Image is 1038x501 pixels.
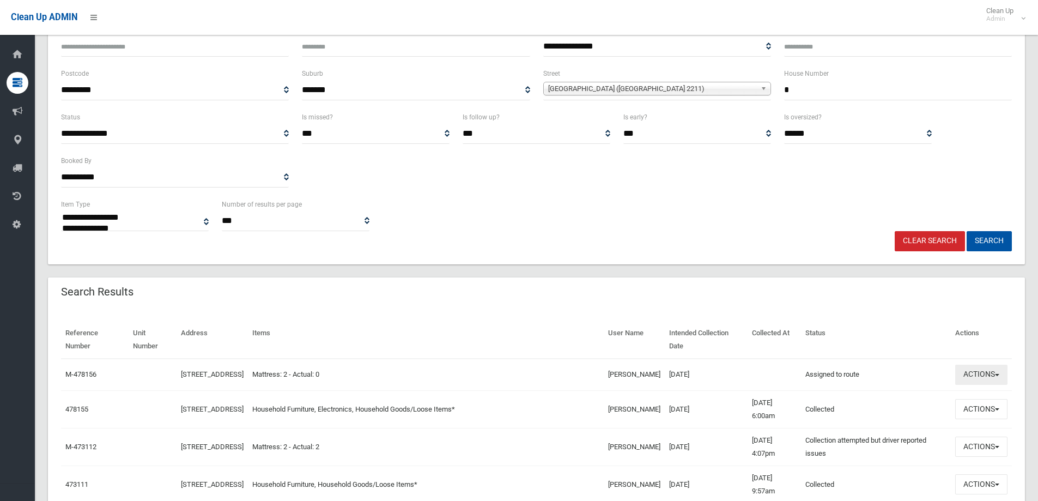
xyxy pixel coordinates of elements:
header: Search Results [48,281,147,303]
a: M-473112 [65,443,96,451]
button: Actions [955,474,1007,494]
label: Is follow up? [463,111,500,123]
label: House Number [784,68,829,80]
a: [STREET_ADDRESS] [181,480,244,488]
a: M-478156 [65,370,96,378]
td: Mattress: 2 - Actual: 2 [248,428,604,466]
label: Is oversized? [784,111,822,123]
td: Mattress: 2 - Actual: 0 [248,359,604,390]
label: Postcode [61,68,89,80]
label: Item Type [61,198,90,210]
span: Clean Up ADMIN [11,12,77,22]
label: Number of results per page [222,198,302,210]
label: Is early? [623,111,647,123]
td: Collected [801,390,951,428]
td: Collection attempted but driver reported issues [801,428,951,466]
small: Admin [986,15,1013,23]
label: Status [61,111,80,123]
label: Suburb [302,68,323,80]
th: Items [248,321,604,359]
td: [DATE] 6:00am [748,390,800,428]
button: Search [967,231,1012,251]
th: Address [177,321,248,359]
td: [DATE] [665,428,748,466]
a: Clear Search [895,231,965,251]
label: Street [543,68,560,80]
td: Assigned to route [801,359,951,390]
th: Collected At [748,321,800,359]
label: Booked By [61,155,92,167]
td: [PERSON_NAME] [604,359,665,390]
button: Actions [955,365,1007,385]
th: User Name [604,321,665,359]
label: Is missed? [302,111,333,123]
span: Clean Up [981,7,1024,23]
a: [STREET_ADDRESS] [181,405,244,413]
th: Status [801,321,951,359]
th: Unit Number [129,321,177,359]
a: 473111 [65,480,88,488]
a: [STREET_ADDRESS] [181,370,244,378]
a: [STREET_ADDRESS] [181,443,244,451]
span: [GEOGRAPHIC_DATA] ([GEOGRAPHIC_DATA] 2211) [548,82,756,95]
th: Intended Collection Date [665,321,748,359]
td: [DATE] 4:07pm [748,428,800,466]
button: Actions [955,437,1007,457]
td: [DATE] [665,390,748,428]
th: Actions [951,321,1012,359]
th: Reference Number [61,321,129,359]
a: 478155 [65,405,88,413]
button: Actions [955,399,1007,419]
td: [DATE] [665,359,748,390]
td: Household Furniture, Electronics, Household Goods/Loose Items* [248,390,604,428]
td: [PERSON_NAME] [604,390,665,428]
td: [PERSON_NAME] [604,428,665,466]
